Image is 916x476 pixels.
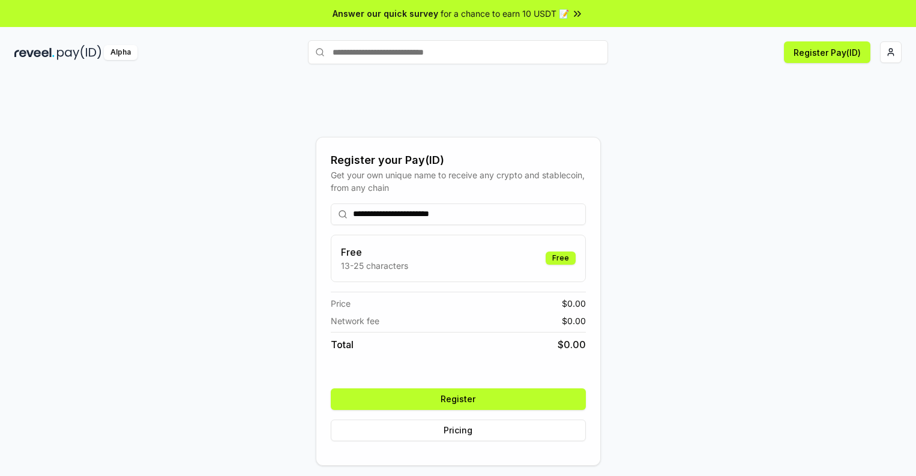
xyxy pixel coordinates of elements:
[331,315,379,327] span: Network fee
[57,45,101,60] img: pay_id
[784,41,870,63] button: Register Pay(ID)
[331,297,351,310] span: Price
[562,315,586,327] span: $ 0.00
[331,337,354,352] span: Total
[341,259,408,272] p: 13-25 characters
[104,45,137,60] div: Alpha
[441,7,569,20] span: for a chance to earn 10 USDT 📝
[341,245,408,259] h3: Free
[333,7,438,20] span: Answer our quick survey
[558,337,586,352] span: $ 0.00
[331,169,586,194] div: Get your own unique name to receive any crypto and stablecoin, from any chain
[14,45,55,60] img: reveel_dark
[562,297,586,310] span: $ 0.00
[331,152,586,169] div: Register your Pay(ID)
[546,252,576,265] div: Free
[331,388,586,410] button: Register
[331,420,586,441] button: Pricing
